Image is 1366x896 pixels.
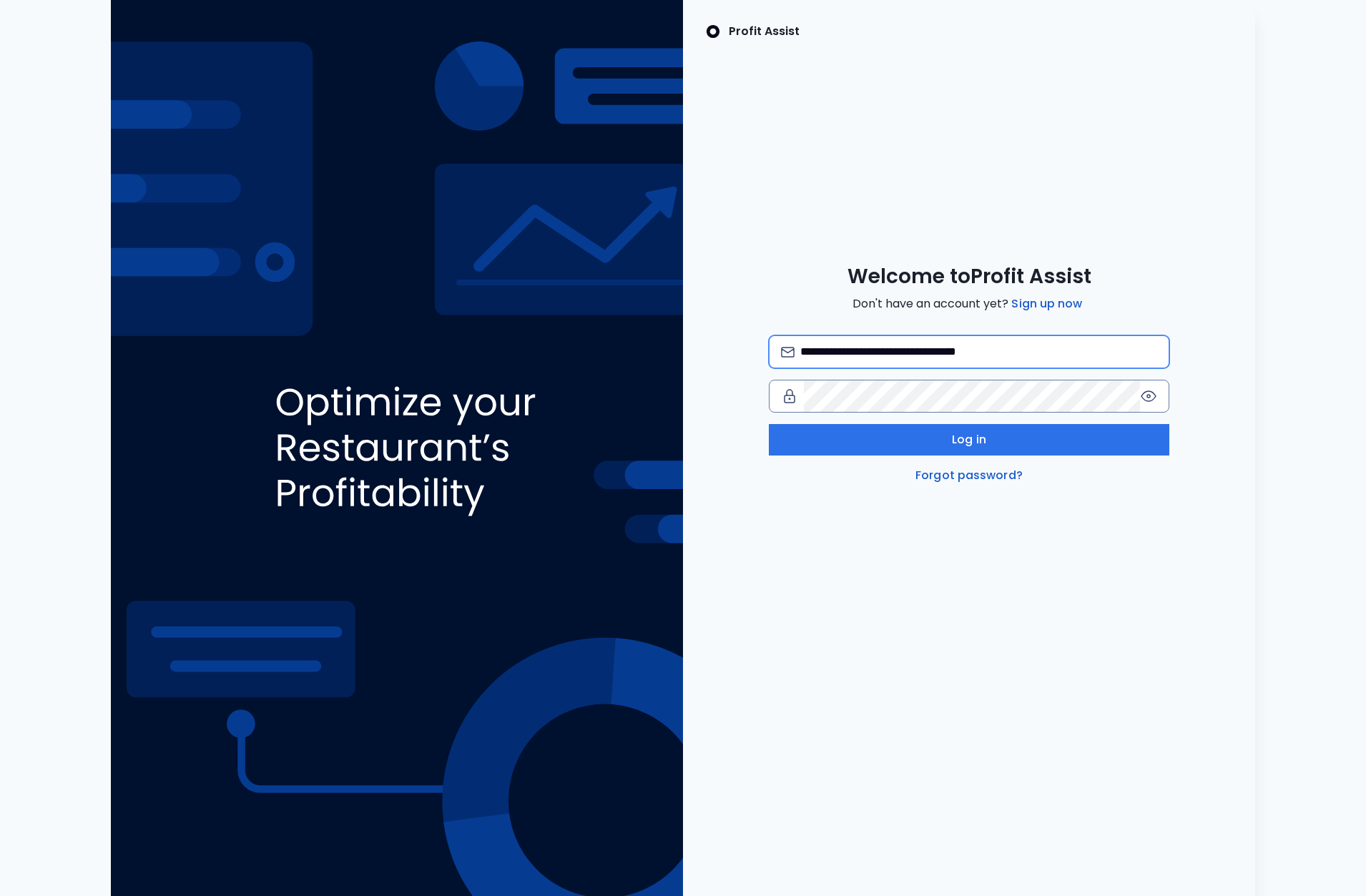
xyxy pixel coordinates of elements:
[952,431,986,448] span: Log in
[706,23,720,40] img: SpotOn Logo
[1008,295,1085,312] a: Sign up now
[913,467,1026,484] a: Forgot password?
[769,424,1169,456] button: Log in
[781,347,795,358] img: email
[852,295,1085,312] span: Don't have an account yet?
[729,23,800,40] p: Profit Assist
[847,264,1091,290] span: Welcome to Profit Assist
